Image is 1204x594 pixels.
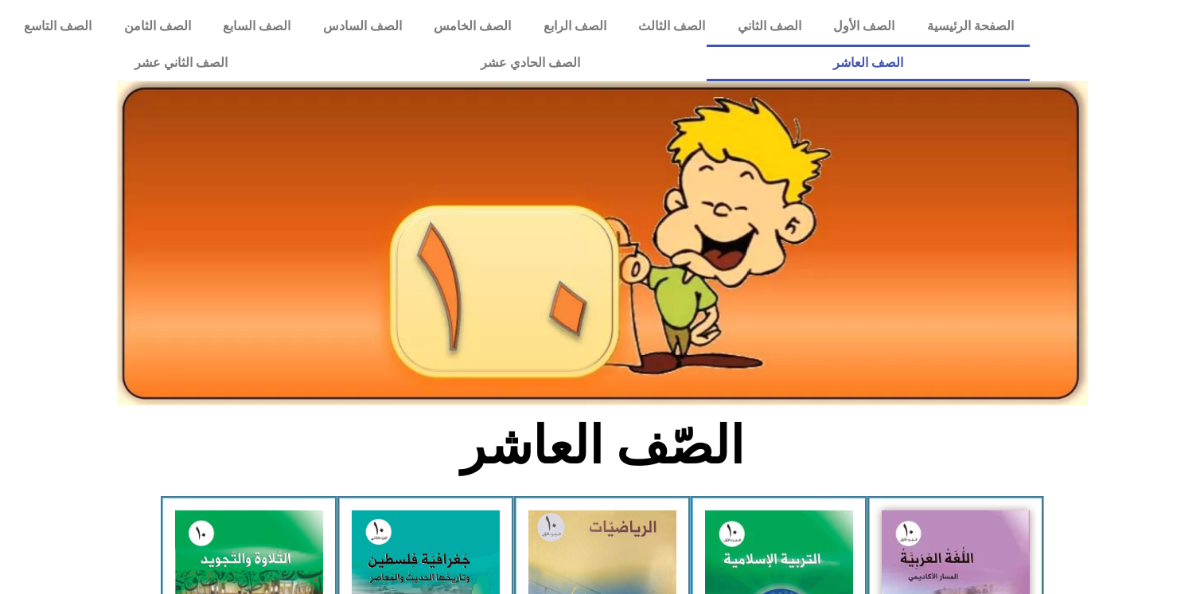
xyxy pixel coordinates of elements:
a: الصف الرابع [528,8,623,45]
a: الصف الأول [817,8,911,45]
a: الصف العاشر [707,45,1030,81]
h2: الصّف العاشر [339,415,865,477]
a: الصف التاسع [8,8,108,45]
a: الصف الثاني عشر [8,45,354,81]
a: الصفحة الرئيسية [911,8,1031,45]
a: الصف الثامن [108,8,208,45]
a: الصف الثالث [622,8,722,45]
a: الصف الثاني [722,8,818,45]
a: الصف السادس [307,8,419,45]
a: الصف الحادي عشر [354,45,707,81]
a: الصف الخامس [418,8,528,45]
a: الصف السابع [207,8,307,45]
